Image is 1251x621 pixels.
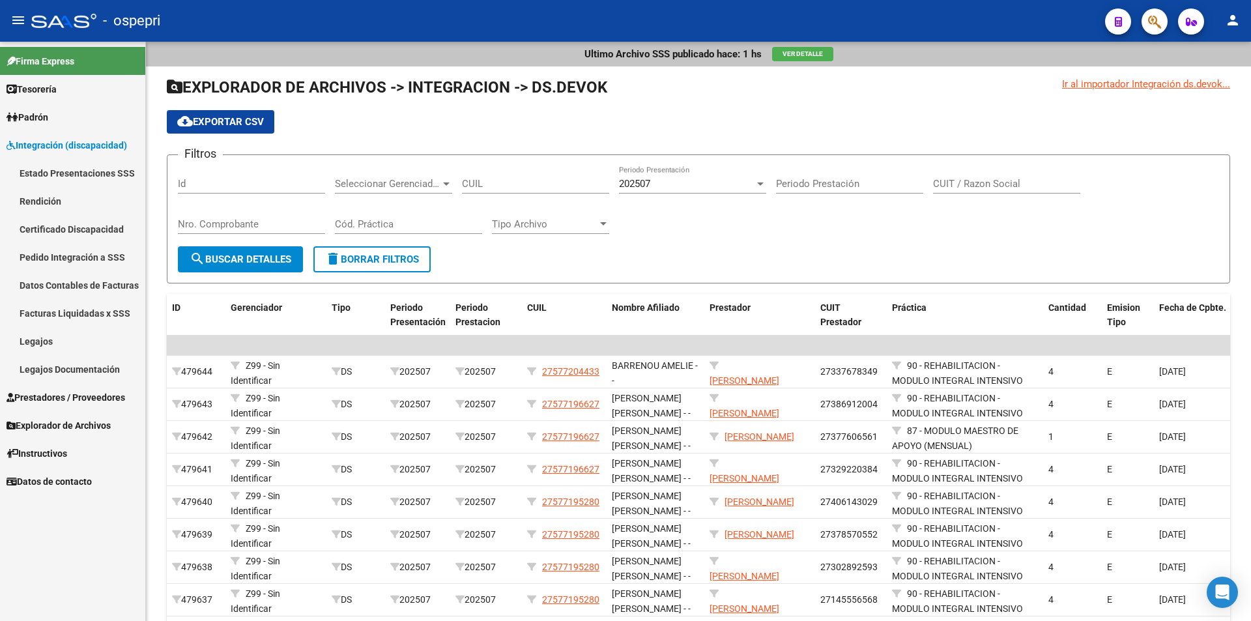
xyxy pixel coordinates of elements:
[820,497,878,507] span: 27406143029
[527,302,547,313] span: CUIL
[390,364,445,379] div: 202507
[612,523,691,549] span: [PERSON_NAME] [PERSON_NAME] - -
[607,294,704,337] datatable-header-cell: Nombre Afiliado
[710,571,779,596] span: [PERSON_NAME] [PERSON_NAME]
[1048,302,1086,313] span: Cantidad
[612,393,691,418] span: [PERSON_NAME] [PERSON_NAME] - -
[492,218,597,230] span: Tipo Archivo
[332,462,380,477] div: DS
[1159,529,1186,540] span: [DATE]
[172,364,220,379] div: 479644
[172,527,220,542] div: 479639
[231,302,282,313] span: Gerenciador
[177,116,264,128] span: Exportar CSV
[455,527,517,542] div: 202507
[542,431,599,442] span: 27577196627
[1159,399,1186,409] span: [DATE]
[612,426,691,451] span: [PERSON_NAME] [PERSON_NAME] - -
[172,302,180,313] span: ID
[172,560,220,575] div: 479638
[1107,529,1112,540] span: E
[10,12,26,28] mat-icon: menu
[820,366,878,377] span: 27337678349
[455,429,517,444] div: 202507
[710,375,779,401] span: [PERSON_NAME] [PERSON_NAME]
[1048,594,1054,605] span: 4
[190,253,291,265] span: Buscar Detalles
[710,473,779,498] span: [PERSON_NAME] [PERSON_NAME]
[820,431,878,442] span: 27377606561
[892,491,1023,531] span: 90 - REHABILITACION - MODULO INTEGRAL INTENSIVO (SEMANAL)
[172,462,220,477] div: 479641
[1107,464,1112,474] span: E
[390,429,445,444] div: 202507
[390,397,445,412] div: 202507
[542,464,599,474] span: 27577196627
[332,560,380,575] div: DS
[7,446,67,461] span: Instructivos
[725,431,794,442] span: [PERSON_NAME]
[455,560,517,575] div: 202507
[332,429,380,444] div: DS
[1159,594,1186,605] span: [DATE]
[326,294,385,337] datatable-header-cell: Tipo
[167,110,274,134] button: Exportar CSV
[820,529,878,540] span: 27378570552
[820,464,878,474] span: 27329220384
[887,294,1043,337] datatable-header-cell: Práctica
[455,592,517,607] div: 202507
[725,529,794,540] span: [PERSON_NAME]
[542,399,599,409] span: 27577196627
[225,294,326,337] datatable-header-cell: Gerenciador
[892,556,1023,596] span: 90 - REHABILITACION - MODULO INTEGRAL INTENSIVO (SEMANAL)
[820,302,861,328] span: CUIT Prestador
[1107,562,1112,572] span: E
[612,556,691,581] span: [PERSON_NAME] [PERSON_NAME] - -
[7,390,125,405] span: Prestadores / Proveedores
[1107,594,1112,605] span: E
[892,393,1023,433] span: 90 - REHABILITACION - MODULO INTEGRAL INTENSIVO (SEMANAL)
[892,360,1023,401] span: 90 - REHABILITACION - MODULO INTEGRAL INTENSIVO (SEMANAL)
[167,78,607,96] span: EXPLORADOR DE ARCHIVOS -> INTEGRACION -> DS.DEVOK
[542,366,599,377] span: 27577204433
[7,418,111,433] span: Explorador de Archivos
[7,474,92,489] span: Datos de contacto
[390,495,445,510] div: 202507
[584,47,762,61] p: Ultimo Archivo SSS publicado hace: 1 hs
[390,592,445,607] div: 202507
[332,592,380,607] div: DS
[231,360,280,386] span: Z99 - Sin Identificar
[1207,577,1238,608] div: Open Intercom Messenger
[892,302,927,313] span: Práctica
[385,294,450,337] datatable-header-cell: Periodo Presentación
[892,458,1023,498] span: 90 - REHABILITACION - MODULO INTEGRAL INTENSIVO (SEMANAL)
[772,47,833,61] button: Ver Detalle
[7,110,48,124] span: Padrón
[820,562,878,572] span: 27302892593
[231,458,280,484] span: Z99 - Sin Identificar
[178,246,303,272] button: Buscar Detalles
[455,302,500,328] span: Periodo Prestacion
[542,529,599,540] span: 27577195280
[390,302,446,328] span: Periodo Presentación
[710,302,751,313] span: Prestador
[820,399,878,409] span: 27386912004
[522,294,607,337] datatable-header-cell: CUIL
[1048,366,1054,377] span: 4
[231,523,280,549] span: Z99 - Sin Identificar
[612,588,691,614] span: [PERSON_NAME] [PERSON_NAME] - -
[1159,497,1186,507] span: [DATE]
[172,397,220,412] div: 479643
[1225,12,1241,28] mat-icon: person
[892,426,1018,451] span: 87 - MODULO MAESTRO DE APOYO (MENSUAL)
[1102,294,1154,337] datatable-header-cell: Emision Tipo
[231,556,280,581] span: Z99 - Sin Identificar
[1048,431,1054,442] span: 1
[710,408,779,433] span: [PERSON_NAME] [PERSON_NAME]
[332,364,380,379] div: DS
[1107,302,1140,328] span: Emision Tipo
[1048,562,1054,572] span: 4
[332,397,380,412] div: DS
[332,527,380,542] div: DS
[1048,529,1054,540] span: 4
